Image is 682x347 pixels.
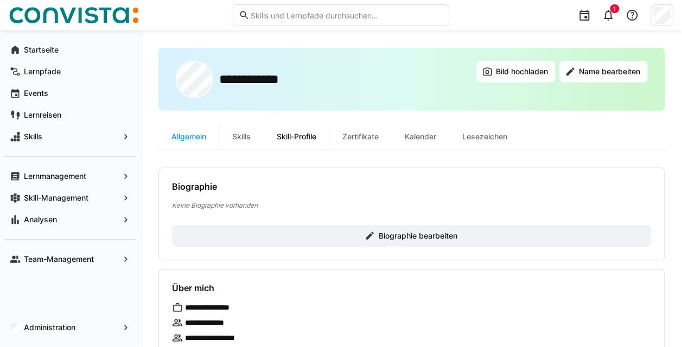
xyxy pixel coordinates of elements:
[476,61,555,82] button: Bild hochladen
[172,282,214,293] h4: Über mich
[329,124,392,150] div: Zertifikate
[613,5,616,12] span: 1
[158,124,219,150] div: Allgemein
[172,225,651,247] button: Biographie bearbeiten
[377,230,458,241] span: Biographie bearbeiten
[577,66,642,77] span: Name bearbeiten
[392,124,449,150] div: Kalender
[172,201,651,210] p: Keine Biographie vorhanden
[264,124,329,150] div: Skill-Profile
[250,10,443,20] input: Skills und Lernpfade durchsuchen…
[219,124,264,150] div: Skills
[494,66,550,77] span: Bild hochladen
[449,124,520,150] div: Lesezeichen
[559,61,647,82] button: Name bearbeiten
[172,181,217,192] h4: Biographie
